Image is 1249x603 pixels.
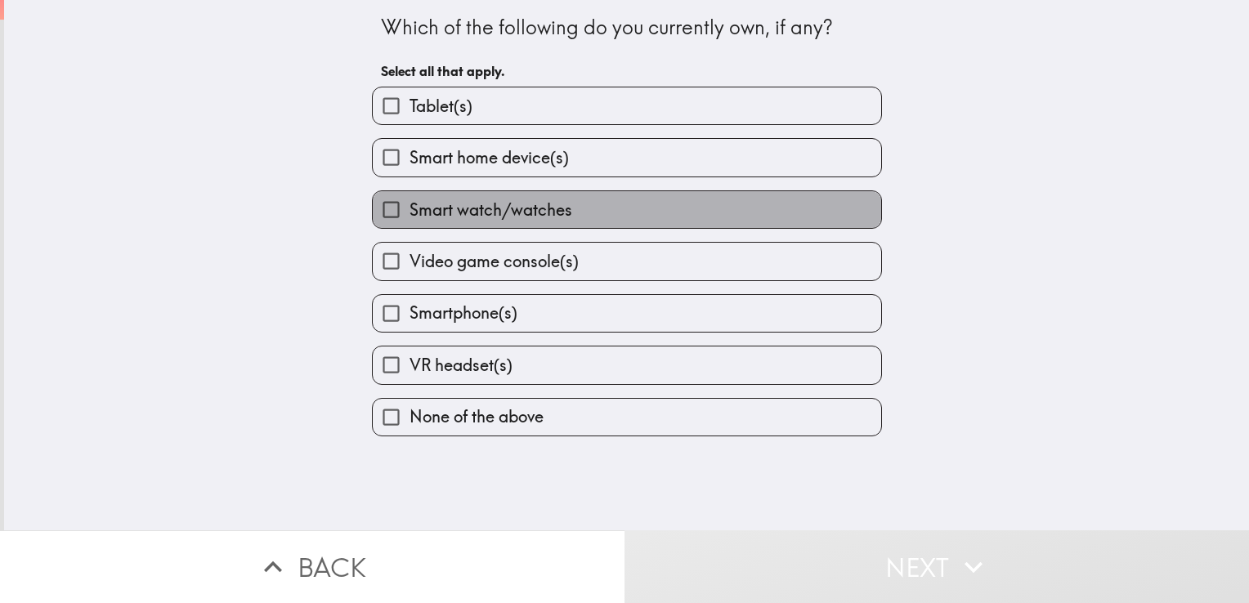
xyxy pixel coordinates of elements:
[410,405,544,428] span: None of the above
[410,95,472,118] span: Tablet(s)
[373,295,881,332] button: Smartphone(s)
[373,87,881,124] button: Tablet(s)
[410,250,579,273] span: Video game console(s)
[381,14,873,42] div: Which of the following do you currently own, if any?
[624,530,1249,603] button: Next
[373,191,881,228] button: Smart watch/watches
[373,139,881,176] button: Smart home device(s)
[381,62,873,80] h6: Select all that apply.
[410,354,513,377] span: VR headset(s)
[373,399,881,435] button: None of the above
[410,199,572,221] span: Smart watch/watches
[373,346,881,383] button: VR headset(s)
[410,301,517,324] span: Smartphone(s)
[373,243,881,279] button: Video game console(s)
[410,146,569,169] span: Smart home device(s)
